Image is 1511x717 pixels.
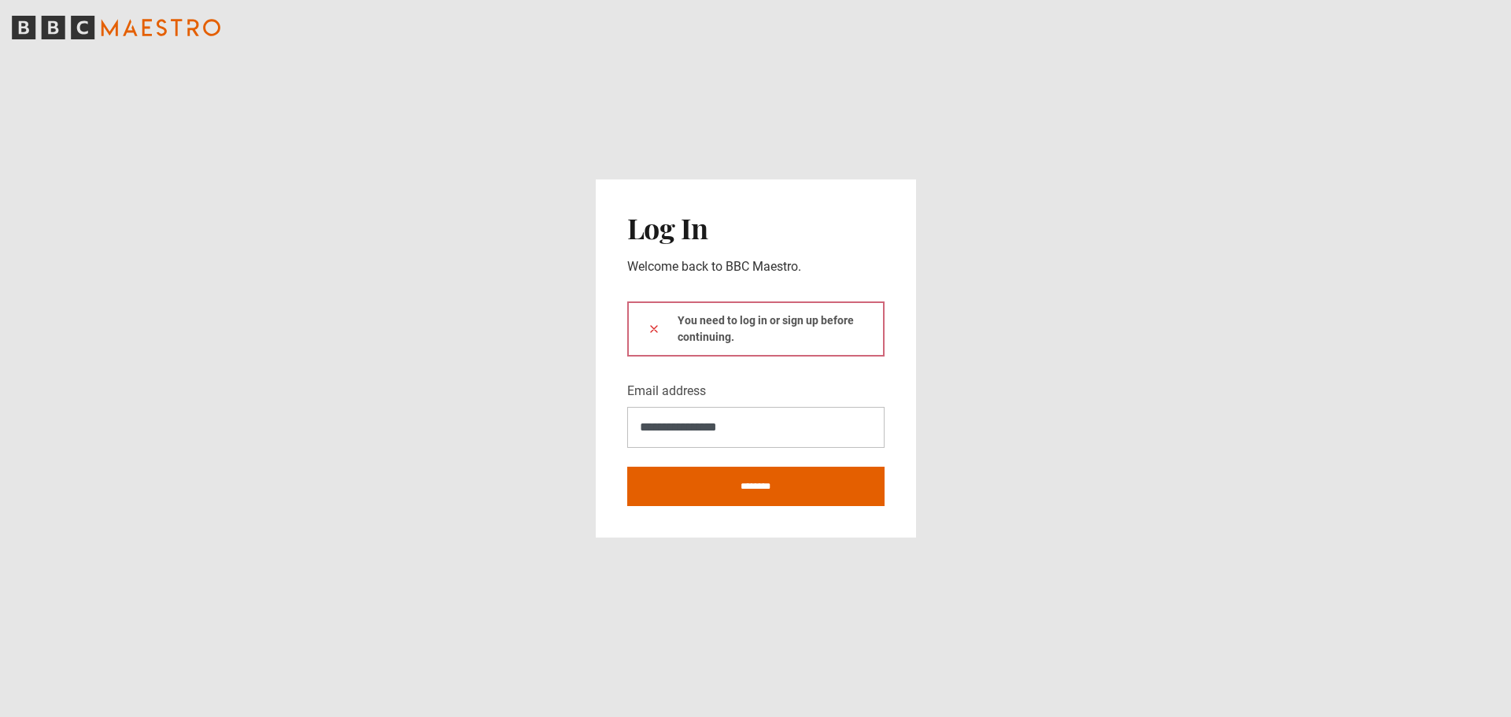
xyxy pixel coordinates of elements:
label: Email address [627,382,706,401]
div: You need to log in or sign up before continuing. [627,301,885,357]
p: Welcome back to BBC Maestro. [627,257,885,276]
h2: Log In [627,211,885,244]
svg: BBC Maestro [12,16,220,39]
